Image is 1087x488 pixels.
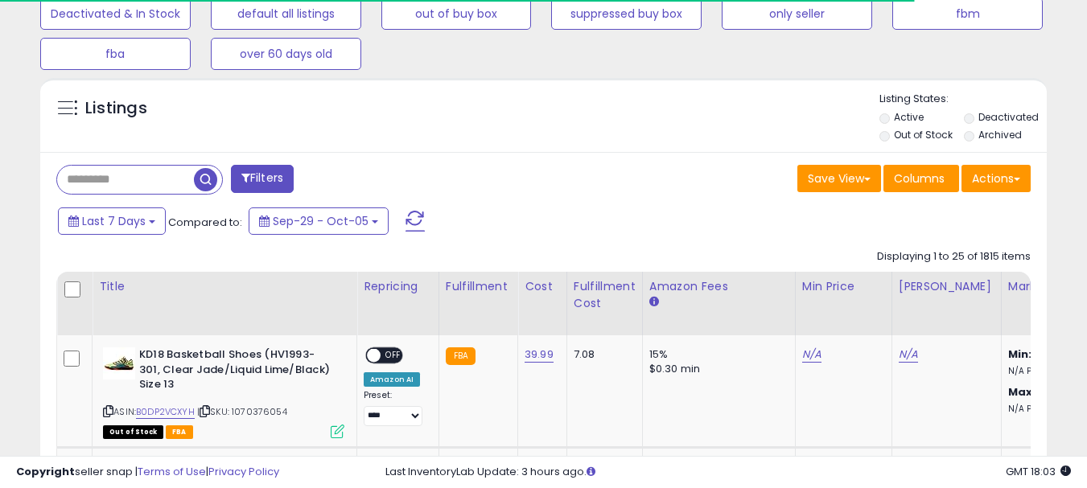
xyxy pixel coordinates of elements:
[138,464,206,479] a: Terms of Use
[385,465,1071,480] div: Last InventoryLab Update: 3 hours ago.
[381,349,406,363] span: OFF
[103,425,163,439] span: All listings that are currently out of stock and unavailable for purchase on Amazon
[249,207,389,235] button: Sep-29 - Oct-05
[802,278,885,295] div: Min Price
[103,347,135,379] img: 415t3CFXMpL._SL40_.jpg
[978,110,1039,124] label: Deactivated
[197,405,287,418] span: | SKU: 1070376054
[649,278,788,295] div: Amazon Fees
[894,170,945,187] span: Columns
[446,347,476,365] small: FBA
[136,405,195,419] a: B0DP2VCXYH
[525,347,554,363] a: 39.99
[273,213,369,229] span: Sep-29 - Oct-05
[877,249,1031,265] div: Displaying 1 to 25 of 1815 items
[16,465,279,480] div: seller snap | |
[894,128,953,141] label: Out of Stock
[364,390,426,426] div: Preset:
[82,213,146,229] span: Last 7 Days
[208,464,279,479] a: Privacy Policy
[139,347,335,396] b: KD18 Basketball Shoes (HV1993-301, Clear Jade/Liquid Lime/Black) Size 13
[446,278,511,295] div: Fulfillment
[16,464,75,479] strong: Copyright
[649,362,783,376] div: $0.30 min
[211,38,361,70] button: over 60 days old
[85,97,147,120] h5: Listings
[879,92,1047,107] p: Listing States:
[899,278,994,295] div: [PERSON_NAME]
[58,207,166,235] button: Last 7 Days
[978,128,1022,141] label: Archived
[894,110,924,124] label: Active
[574,347,630,362] div: 7.08
[40,38,191,70] button: fba
[899,347,918,363] a: N/A
[961,165,1031,192] button: Actions
[364,278,432,295] div: Repricing
[166,425,193,439] span: FBA
[1008,384,1036,400] b: Max:
[168,215,242,230] span: Compared to:
[802,347,821,363] a: N/A
[649,347,783,362] div: 15%
[231,165,294,193] button: Filters
[99,278,350,295] div: Title
[649,295,659,310] small: Amazon Fees.
[525,278,560,295] div: Cost
[103,347,344,437] div: ASIN:
[883,165,959,192] button: Columns
[364,372,420,387] div: Amazon AI
[574,278,636,312] div: Fulfillment Cost
[797,165,881,192] button: Save View
[1008,347,1032,362] b: Min:
[1006,464,1071,479] span: 2025-10-13 18:03 GMT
